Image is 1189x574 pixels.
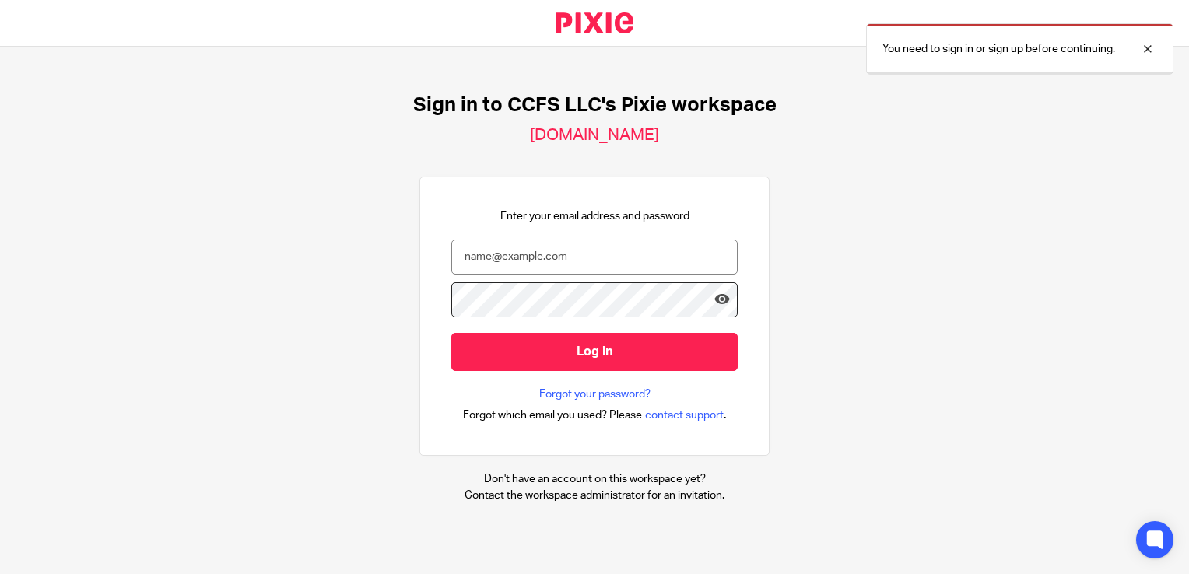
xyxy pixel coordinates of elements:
p: Don't have an account on this workspace yet? [465,471,724,487]
p: Contact the workspace administrator for an invitation. [465,488,724,503]
input: Log in [451,333,738,371]
span: contact support [645,408,724,423]
a: Forgot your password? [539,387,651,402]
span: Forgot which email you used? Please [463,408,642,423]
p: Enter your email address and password [500,208,689,224]
input: name@example.com [451,240,738,275]
h1: Sign in to CCFS LLC's Pixie workspace [413,93,777,117]
p: You need to sign in or sign up before continuing. [882,41,1115,57]
h2: [DOMAIN_NAME] [530,125,659,145]
div: . [463,406,727,424]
